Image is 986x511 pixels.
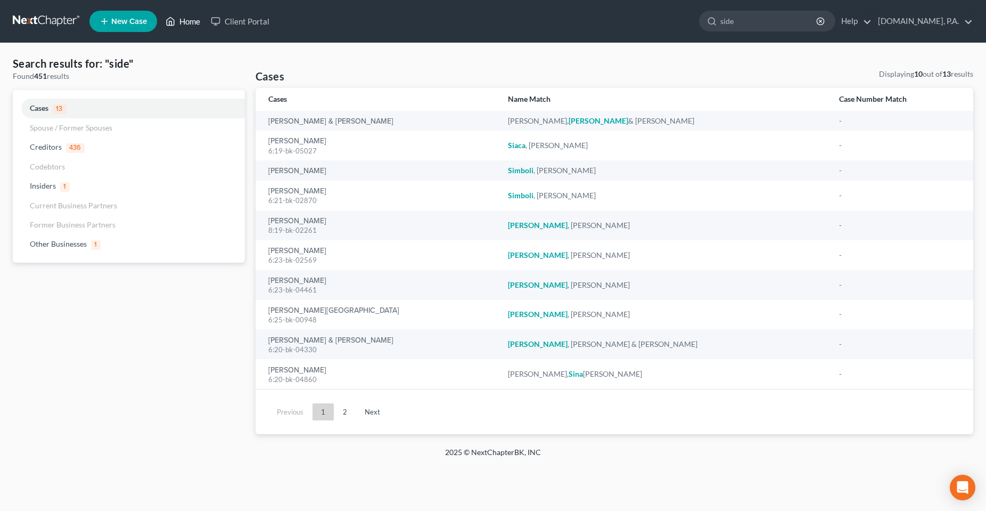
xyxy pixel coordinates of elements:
[508,250,822,261] div: , [PERSON_NAME]
[268,315,491,325] div: 6:25-bk-00948
[160,12,206,31] a: Home
[508,339,822,350] div: , [PERSON_NAME] & [PERSON_NAME]
[508,280,568,289] em: [PERSON_NAME]
[836,12,872,31] a: Help
[206,12,275,31] a: Client Portal
[53,104,66,114] span: 13
[30,239,87,248] span: Other Businesses
[839,250,960,261] div: -
[839,140,960,151] div: -
[508,309,822,320] div: , [PERSON_NAME]
[268,247,326,255] a: [PERSON_NAME]
[13,56,245,71] h4: Search results for: "side"
[268,167,326,175] a: [PERSON_NAME]
[268,337,393,344] a: [PERSON_NAME] & [PERSON_NAME]
[268,367,326,374] a: [PERSON_NAME]
[13,234,245,254] a: Other Businesses1
[34,71,47,80] strong: 451
[190,447,796,466] div: 2025 © NextChapterBK, INC
[60,182,70,192] span: 1
[268,217,326,225] a: [PERSON_NAME]
[268,345,491,355] div: 6:20-bk-04330
[91,240,101,250] span: 1
[30,220,116,229] span: Former Business Partners
[508,339,568,348] em: [PERSON_NAME]
[508,310,568,319] em: [PERSON_NAME]
[839,165,960,176] div: -
[508,221,568,230] em: [PERSON_NAME]
[13,118,245,137] a: Spouse / Former Spouses
[839,280,960,290] div: -
[268,307,399,314] a: [PERSON_NAME][GEOGRAPHIC_DATA]
[13,99,245,118] a: Cases13
[839,309,960,320] div: -
[256,88,499,111] th: Cases
[508,116,822,126] div: [PERSON_NAME], & [PERSON_NAME]
[942,69,951,78] strong: 13
[569,116,628,125] em: [PERSON_NAME]
[256,69,284,84] h4: Cases
[879,69,973,79] div: Displaying out of results
[508,190,822,201] div: , [PERSON_NAME]
[914,69,923,78] strong: 10
[268,225,491,236] div: 8:19-bk-02261
[13,71,245,82] div: Found results
[334,403,356,420] a: 2
[720,11,818,31] input: Search by name...
[268,375,491,385] div: 6:20-bk-04860
[508,280,822,290] div: , [PERSON_NAME]
[13,157,245,176] a: Codebtors
[839,220,960,231] div: -
[268,146,491,156] div: 6:19-bk-05027
[268,277,326,285] a: [PERSON_NAME]
[508,141,525,150] em: Siaca
[111,18,147,26] span: New Case
[508,191,533,200] em: Simboli
[508,165,822,176] div: , [PERSON_NAME]
[839,369,960,379] div: -
[268,196,491,206] div: 6:21-bk-02870
[839,190,960,201] div: -
[268,285,491,295] div: 6:23-bk-04461
[13,137,245,157] a: Creditors436
[13,196,245,215] a: Current Business Partners
[508,369,822,379] div: [PERSON_NAME], [PERSON_NAME]
[873,12,973,31] a: [DOMAIN_NAME], P.A.
[13,176,245,196] a: Insiders1
[313,403,334,420] a: 1
[508,250,568,259] em: [PERSON_NAME]
[30,162,65,171] span: Codebtors
[268,118,393,125] a: [PERSON_NAME] & [PERSON_NAME]
[569,369,583,378] em: Sina
[268,137,326,145] a: [PERSON_NAME]
[30,201,117,210] span: Current Business Partners
[356,403,389,420] a: Next
[839,116,960,126] div: -
[831,88,973,111] th: Case Number Match
[30,103,48,112] span: Cases
[66,143,85,153] span: 436
[268,255,491,265] div: 6:23-bk-02569
[508,166,533,175] em: Simboli
[839,339,960,350] div: -
[13,215,245,234] a: Former Business Partners
[508,140,822,151] div: , [PERSON_NAME]
[950,475,975,500] div: Open Intercom Messenger
[30,181,56,190] span: Insiders
[499,88,831,111] th: Name Match
[30,123,112,132] span: Spouse / Former Spouses
[268,188,326,195] a: [PERSON_NAME]
[30,142,62,151] span: Creditors
[508,220,822,231] div: , [PERSON_NAME]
